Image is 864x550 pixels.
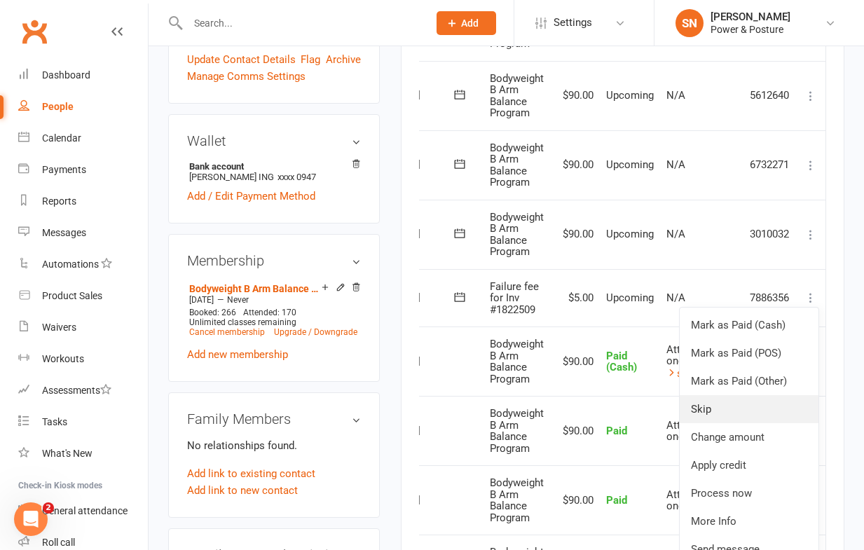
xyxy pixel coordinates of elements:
span: Never [227,295,249,305]
a: Dashboard [18,60,148,91]
span: Attended: 170 [243,308,296,317]
a: Reports [18,186,148,217]
a: Add link to new contact [187,482,298,499]
button: Add [437,11,496,35]
a: Mark as Paid (Other) [680,367,818,395]
div: Dashboard [42,69,90,81]
h3: Wallet [187,133,361,149]
a: Clubworx [17,14,52,49]
span: Paid (Cash) [606,350,637,374]
div: [DATE] [392,222,456,244]
span: [DATE] [189,295,214,305]
a: Tasks [18,406,148,438]
a: Flag [301,51,320,68]
a: Messages [18,217,148,249]
div: Assessments [42,385,111,396]
div: [PERSON_NAME] [711,11,790,23]
span: N/A [666,158,685,171]
td: $90.00 [552,200,600,269]
span: Bodyweight B Arm Balance Program [490,407,544,455]
a: show history [666,367,737,380]
a: Bodyweight B Arm Balance Program [189,283,322,294]
a: Skip [680,395,818,423]
a: Workouts [18,343,148,375]
div: — [186,294,361,305]
strong: Bank account [189,161,354,172]
div: People [42,101,74,112]
span: N/A [666,291,685,304]
div: SN [676,9,704,37]
span: Paid [606,494,627,507]
span: Paid [606,425,627,437]
td: $90.00 [552,465,600,535]
span: Upcoming [606,89,654,102]
span: Booked: 266 [189,308,236,317]
a: Calendar [18,123,148,154]
div: [DATE] [392,419,456,441]
div: Waivers [42,322,76,333]
td: $90.00 [552,396,600,465]
li: [PERSON_NAME] ING [187,159,361,184]
span: Upcoming [606,158,654,171]
span: N/A [666,228,685,240]
h3: Family Members [187,411,361,427]
p: No relationships found. [187,437,361,454]
span: Unlimited classes remaining [189,317,296,327]
td: 6732271 [743,130,796,200]
span: Bodyweight B Arm Balance Program [490,476,544,524]
span: Attempted once [666,419,715,444]
a: Cancel membership [189,327,265,337]
div: Power & Posture [711,23,790,36]
td: $5.00 [552,269,600,327]
div: Tasks [42,416,67,427]
div: [DATE] [392,488,456,510]
td: 3010032 [743,200,796,269]
a: Process now [680,479,818,507]
a: What's New [18,438,148,469]
span: Attempted once [666,488,715,513]
span: xxxx 0947 [277,172,316,182]
span: Attempted once [666,343,715,368]
a: Payments [18,154,148,186]
a: Upgrade / Downgrade [274,327,357,337]
input: Search... [184,13,418,33]
div: What's New [42,448,92,459]
td: $90.00 [552,326,600,396]
span: N/A [666,89,685,102]
div: Payments [42,164,86,175]
a: Waivers [18,312,148,343]
span: Bodyweight B Arm Balance Program [490,72,544,120]
span: 2 [43,502,54,514]
a: People [18,91,148,123]
div: [DATE] [392,350,456,371]
a: More Info [680,507,818,535]
td: 5612640 [743,61,796,130]
div: Calendar [42,132,81,144]
div: [DATE] [392,83,456,105]
span: Bodyweight B Arm Balance Program [490,142,544,189]
a: Update Contact Details [187,51,296,68]
div: Automations [42,259,99,270]
a: Manage Comms Settings [187,68,306,85]
div: [DATE] [392,286,456,308]
span: Bodyweight B Arm Balance Program [490,338,544,385]
div: Product Sales [42,290,102,301]
div: General attendance [42,505,128,516]
h3: Membership [187,253,361,268]
a: Product Sales [18,280,148,312]
a: Change amount [680,423,818,451]
div: Messages [42,227,86,238]
span: Add [461,18,479,29]
span: Upcoming [606,228,654,240]
a: Assessments [18,375,148,406]
a: Apply credit [680,451,818,479]
span: Upcoming [606,291,654,304]
a: General attendance kiosk mode [18,495,148,527]
span: Failure fee for Inv #1822509 [490,280,539,316]
a: Archive [326,51,361,68]
a: Mark as Paid (Cash) [680,311,818,339]
a: Add / Edit Payment Method [187,188,315,205]
a: Automations [18,249,148,280]
div: Workouts [42,353,84,364]
div: Roll call [42,537,75,548]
